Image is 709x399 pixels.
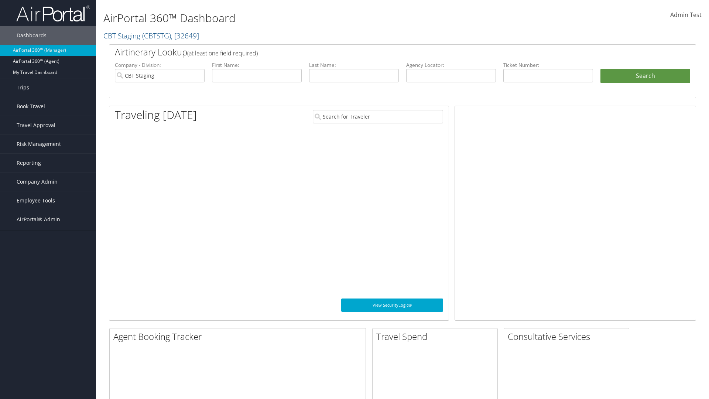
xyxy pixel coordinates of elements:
a: View SecurityLogic® [341,299,443,312]
span: Dashboards [17,26,47,45]
input: Search for Traveler [313,110,443,123]
h2: Airtinerary Lookup [115,46,641,58]
span: ( CBTSTG ) [142,31,171,41]
h2: Travel Spend [376,330,497,343]
span: Trips [17,78,29,97]
a: CBT Staging [103,31,199,41]
label: Agency Locator: [406,61,496,69]
span: (at least one field required) [187,49,258,57]
label: Company - Division: [115,61,205,69]
span: , [ 32649 ] [171,31,199,41]
h2: Consultative Services [508,330,629,343]
span: Book Travel [17,97,45,116]
img: airportal-logo.png [16,5,90,22]
h2: Agent Booking Tracker [113,330,366,343]
button: Search [600,69,690,83]
span: Company Admin [17,173,58,191]
span: Employee Tools [17,191,55,210]
label: Last Name: [309,61,399,69]
span: Travel Approval [17,116,55,134]
span: AirPortal® Admin [17,210,60,229]
label: First Name: [212,61,302,69]
h1: AirPortal 360™ Dashboard [103,10,502,26]
a: Admin Test [670,4,702,27]
label: Ticket Number: [503,61,593,69]
h1: Traveling [DATE] [115,107,197,123]
span: Risk Management [17,135,61,153]
span: Reporting [17,154,41,172]
span: Admin Test [670,11,702,19]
